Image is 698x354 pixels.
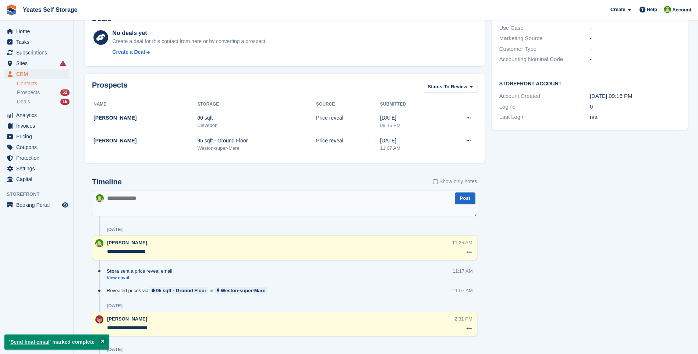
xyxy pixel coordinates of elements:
a: Create a Deal [112,48,266,56]
div: 09:16 PM [380,122,441,129]
div: Create a deal for this contact from here or by converting a prospect. [112,38,266,45]
span: To Review [444,83,467,91]
div: Weston-super-Mare [197,145,316,152]
div: Marketing Source [499,34,590,43]
span: Status: [428,83,444,91]
a: menu [4,110,70,120]
a: menu [4,26,70,36]
a: menu [4,142,70,152]
span: Analytics [16,110,60,120]
div: 52 [60,89,70,96]
button: Post [455,192,475,205]
span: Protection [16,153,60,163]
div: 11:07 AM [380,145,441,152]
span: CRM [16,69,60,79]
th: Storage [197,99,316,110]
span: Stora [107,268,119,275]
img: stora-icon-8386f47178a22dfd0bd8f6a31ec36ba5ce8667c1dd55bd0f319d3a0aa187defe.svg [6,4,17,15]
a: menu [4,58,70,68]
div: 11:25 AM [452,239,472,246]
a: 95 sqft - Ground Floor [150,287,208,294]
div: Customer Type [499,45,590,53]
a: menu [4,69,70,79]
span: Prospects [17,89,40,96]
img: Angela Field [96,194,104,202]
h2: Storefront Account [499,79,680,87]
span: Invoices [16,121,60,131]
p: ' ' marked complete [4,334,109,350]
a: menu [4,174,70,184]
a: menu [4,163,70,174]
th: Name [92,99,197,110]
img: Wendie Tanner [95,315,103,323]
th: Source [316,99,380,110]
a: Weston-super-Mare [215,287,267,294]
span: Capital [16,174,60,184]
div: 2:31 PM [454,315,472,322]
div: [DATE] [380,137,441,145]
button: Status: To Review [424,81,477,93]
span: Coupons [16,142,60,152]
span: [PERSON_NAME] [107,316,147,322]
div: - [590,34,680,43]
div: Logins [499,103,590,111]
a: Yeates Self Storage [20,4,81,16]
div: - [590,45,680,53]
a: View email [107,275,176,281]
div: [DATE] 09:16 PM [590,92,680,100]
th: Submitted [380,99,441,110]
a: Deals 16 [17,98,70,106]
div: 0 [590,103,680,111]
h2: Timeline [92,178,122,186]
div: n/a [590,113,680,121]
div: Price reveal [316,114,380,122]
span: Tasks [16,37,60,47]
div: No deals yet [112,29,266,38]
div: sent a price reveal email [107,268,176,275]
div: Account Created [499,92,590,100]
span: Storefront [7,191,73,198]
div: 11:07 AM [453,287,473,294]
div: [PERSON_NAME] [93,137,197,145]
a: menu [4,200,70,210]
div: Price reveal [316,137,380,145]
div: Accounting Nominal Code [499,55,590,64]
a: Prospects 52 [17,89,70,96]
div: 16 [60,99,70,105]
span: Help [647,6,657,13]
div: Use Case [499,24,590,32]
div: [DATE] [380,114,441,122]
div: 60 sqft [197,114,316,122]
img: Angela Field [664,6,671,13]
span: Account [672,6,691,14]
a: menu [4,131,70,142]
a: Send final email [10,339,50,345]
div: [PERSON_NAME] [93,114,197,122]
a: menu [4,153,70,163]
div: - [590,55,680,64]
a: menu [4,37,70,47]
a: menu [4,121,70,131]
span: Home [16,26,60,36]
img: Angela Field [95,239,103,247]
a: menu [4,47,70,58]
div: [DATE] [107,347,123,353]
span: Settings [16,163,60,174]
span: Subscriptions [16,47,60,58]
div: 95 sqft - Ground Floor [197,137,316,145]
span: Pricing [16,131,60,142]
h2: Prospects [92,81,128,95]
span: [PERSON_NAME] [107,240,147,245]
i: Smart entry sync failures have occurred [60,60,66,66]
span: Deals [17,98,30,105]
div: [DATE] [107,303,123,309]
div: [DATE] [107,227,123,233]
div: Revealed prices via in [107,287,271,294]
div: - [590,24,680,32]
div: Clevedon [197,122,316,129]
span: Sites [16,58,60,68]
div: Last Login [499,113,590,121]
label: Show only notes [433,178,477,185]
div: 11:17 AM [453,268,473,275]
div: 95 sqft - Ground Floor [156,287,206,294]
